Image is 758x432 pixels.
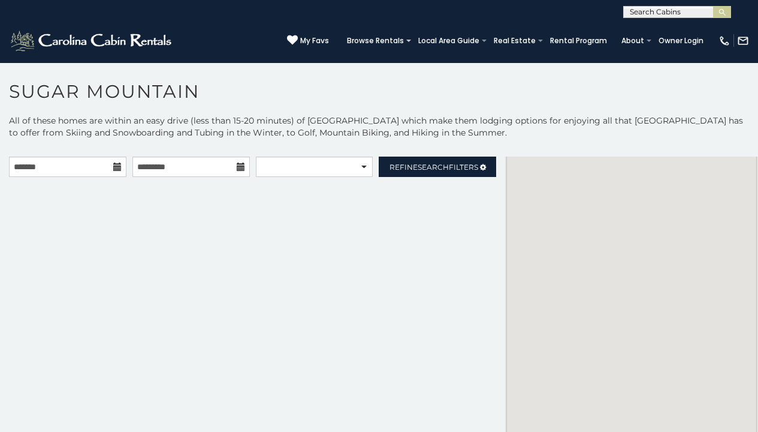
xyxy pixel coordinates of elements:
img: phone-regular-white.png [718,35,730,47]
a: Local Area Guide [412,32,485,49]
a: About [615,32,650,49]
a: Real Estate [488,32,542,49]
a: RefineSearchFilters [379,157,496,177]
a: Owner Login [653,32,709,49]
span: My Favs [300,35,329,46]
a: Browse Rentals [341,32,410,49]
a: My Favs [287,35,329,47]
span: Refine Filters [389,163,478,172]
img: White-1-2.png [9,29,175,53]
a: Rental Program [544,32,613,49]
span: Search [418,163,449,172]
img: mail-regular-white.png [737,35,749,47]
